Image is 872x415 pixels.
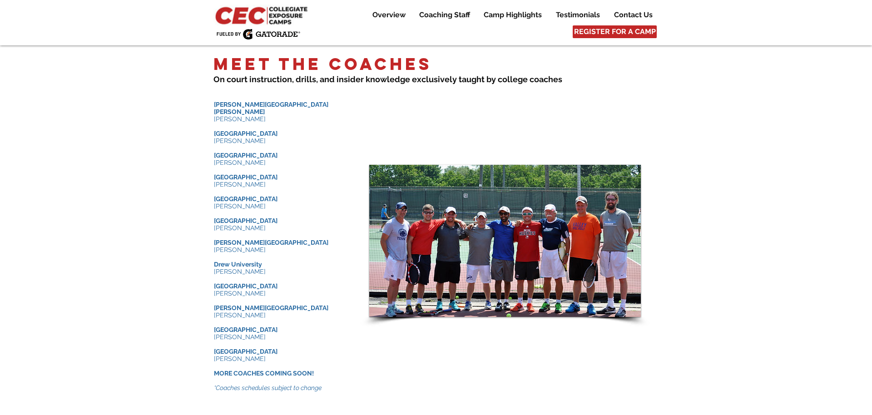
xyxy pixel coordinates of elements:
p: Coaching Staff [415,10,475,20]
span: [PERSON_NAME] [214,224,266,232]
span: Meet the Coaches [213,54,432,74]
span: MORE COACHES COMING SOON! [214,370,314,377]
span: [GEOGRAPHIC_DATA] [214,195,277,203]
a: Contact Us [607,10,659,20]
span: [PERSON_NAME] [214,268,266,275]
a: Overview [366,10,412,20]
span: [PERSON_NAME] [214,290,266,297]
span: xclusively taught by college coaches [417,74,562,84]
span: [PERSON_NAME] [214,311,266,319]
span: [PERSON_NAME][GEOGRAPHIC_DATA] [214,304,328,311]
span: [PERSON_NAME] [214,246,266,253]
a: REGISTER FOR A CAMP [573,25,657,38]
span: [GEOGRAPHIC_DATA] [214,282,277,290]
span: [GEOGRAPHIC_DATA] [214,173,277,181]
span: [PERSON_NAME] [214,115,266,123]
span: On court instruction, drills [213,74,316,84]
span: [PERSON_NAME][GEOGRAPHIC_DATA] [214,239,328,246]
nav: Site [359,10,659,20]
span: , and insider knowledge e [316,74,417,84]
a: Camp Highlights [477,10,549,20]
span: [PERSON_NAME] [214,137,266,144]
span: [GEOGRAPHIC_DATA] [214,326,277,333]
span: [PERSON_NAME] [214,333,266,341]
span: [PERSON_NAME] [214,181,266,188]
p: Camp Highlights [479,10,546,20]
span: [PERSON_NAME] [214,203,266,210]
div: Slide show gallery [369,165,641,317]
span: [PERSON_NAME] [214,355,266,362]
img: Fueled by Gatorade.png [216,29,300,40]
span: Drew University [214,261,262,268]
a: Testimonials [549,10,607,20]
p: Contact Us [609,10,657,20]
a: Coaching Staff [412,10,476,20]
p: Testimonials [551,10,604,20]
span: [GEOGRAPHIC_DATA] [214,152,277,159]
span: REGISTER FOR A CAMP [574,27,656,37]
span: [PERSON_NAME][GEOGRAPHIC_DATA][PERSON_NAME] [214,101,328,115]
p: Overview [368,10,410,20]
span: *Coaches schedules subject to change [214,384,322,391]
span: [GEOGRAPHIC_DATA] [214,130,277,137]
span: [PERSON_NAME] [214,159,266,166]
span: [GEOGRAPHIC_DATA] [214,348,277,355]
img: CEC Logo Primary_edited.jpg [213,5,312,25]
span: [GEOGRAPHIC_DATA] [214,217,277,224]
